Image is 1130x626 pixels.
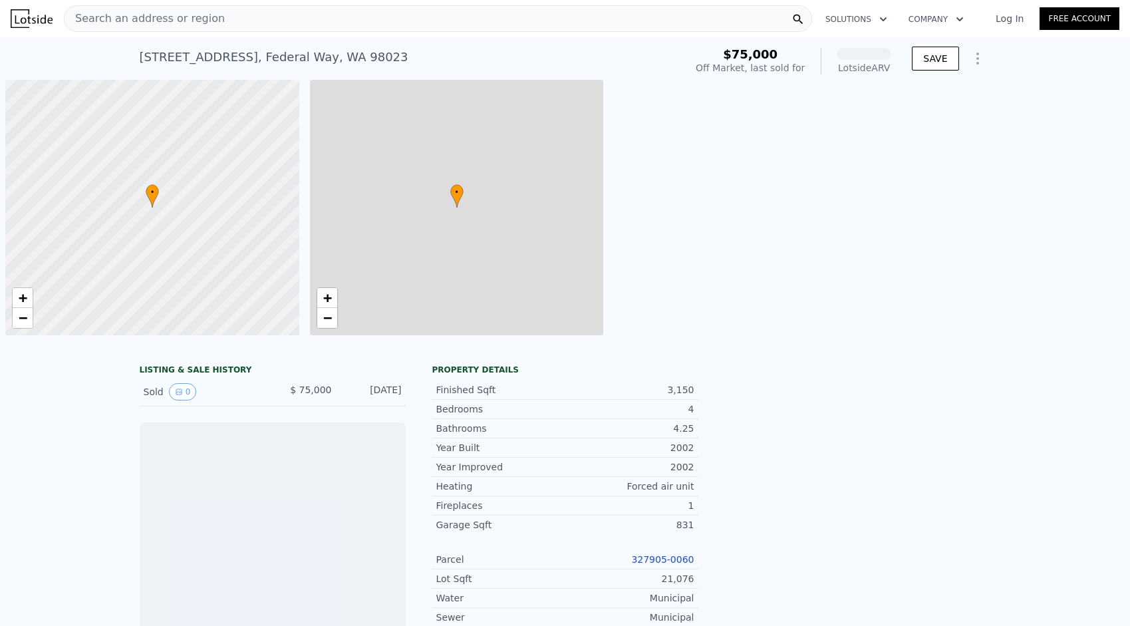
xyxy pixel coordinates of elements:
[436,591,565,605] div: Water
[1040,7,1119,30] a: Free Account
[13,308,33,328] a: Zoom out
[436,422,565,435] div: Bathrooms
[565,611,694,624] div: Municipal
[450,186,464,198] span: •
[912,47,958,71] button: SAVE
[436,383,565,396] div: Finished Sqft
[317,308,337,328] a: Zoom out
[317,288,337,308] a: Zoom in
[144,383,262,400] div: Sold
[11,9,53,28] img: Lotside
[436,611,565,624] div: Sewer
[146,186,159,198] span: •
[898,7,974,31] button: Company
[436,499,565,512] div: Fireplaces
[565,572,694,585] div: 21,076
[565,499,694,512] div: 1
[436,518,565,532] div: Garage Sqft
[323,289,331,306] span: +
[964,45,991,72] button: Show Options
[565,518,694,532] div: 831
[436,402,565,416] div: Bedrooms
[980,12,1040,25] a: Log In
[436,572,565,585] div: Lot Sqft
[436,460,565,474] div: Year Improved
[432,365,698,375] div: Property details
[140,365,406,378] div: LISTING & SALE HISTORY
[631,554,694,565] a: 327905-0060
[450,184,464,208] div: •
[19,309,27,326] span: −
[815,7,898,31] button: Solutions
[169,383,197,400] button: View historical data
[565,422,694,435] div: 4.25
[343,383,402,400] div: [DATE]
[565,441,694,454] div: 2002
[565,460,694,474] div: 2002
[436,480,565,493] div: Heating
[565,402,694,416] div: 4
[19,289,27,306] span: +
[65,11,225,27] span: Search an address or region
[436,441,565,454] div: Year Built
[565,383,694,396] div: 3,150
[290,385,331,395] span: $ 75,000
[146,184,159,208] div: •
[723,47,777,61] span: $75,000
[837,61,891,75] div: Lotside ARV
[436,553,565,566] div: Parcel
[13,288,33,308] a: Zoom in
[696,61,805,75] div: Off Market, last sold for
[323,309,331,326] span: −
[565,591,694,605] div: Municipal
[140,48,408,67] div: [STREET_ADDRESS] , Federal Way , WA 98023
[565,480,694,493] div: Forced air unit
